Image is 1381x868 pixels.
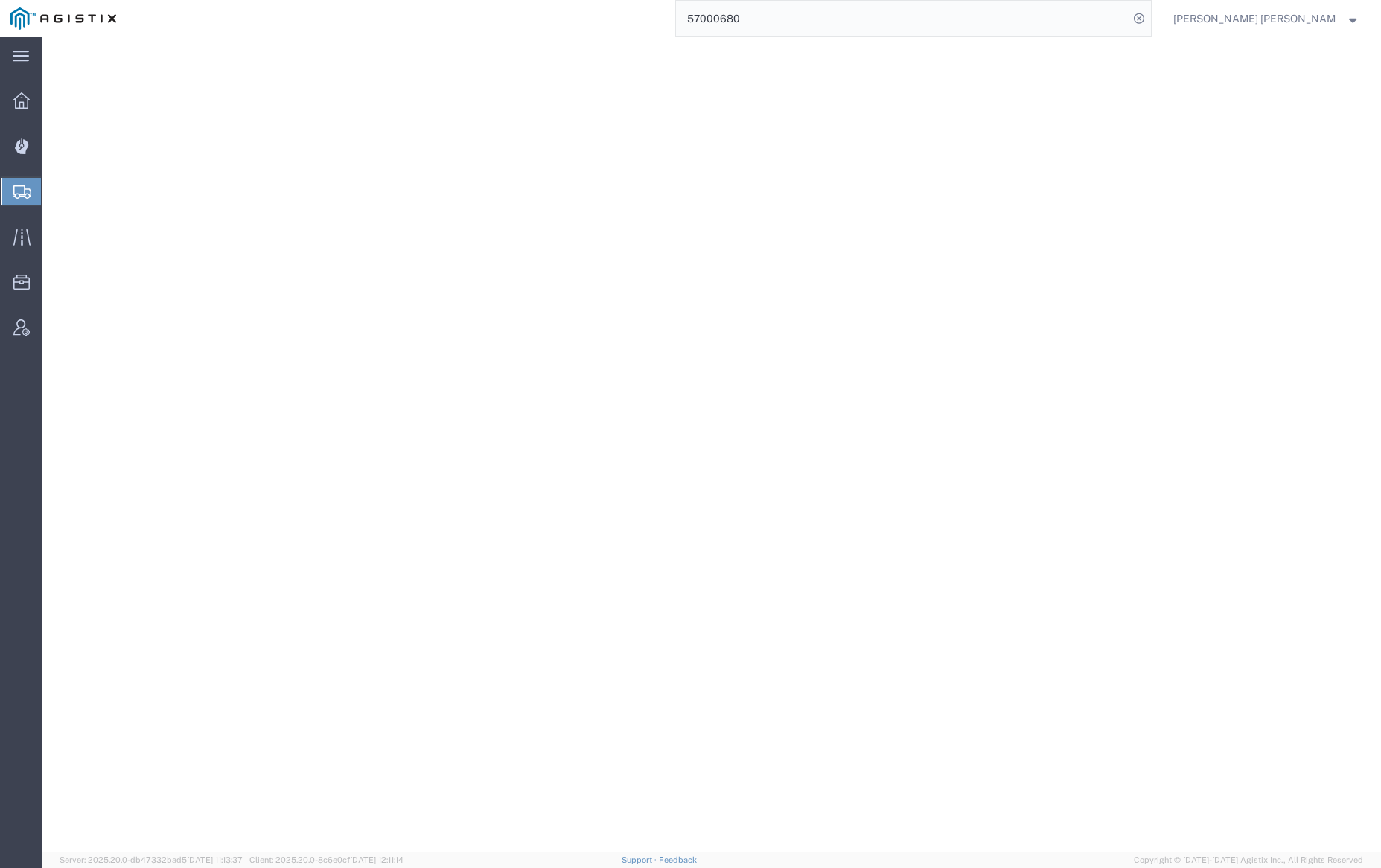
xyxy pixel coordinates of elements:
span: Client: 2025.20.0-8c6e0cf [249,855,404,864]
iframe: FS Legacy Container [42,37,1381,852]
span: Server: 2025.20.0-db47332bad5 [60,855,243,864]
input: Search for shipment number, reference number [676,1,1129,36]
span: Kayte Bray Dogali [1173,10,1336,27]
span: [DATE] 11:13:37 [187,855,243,864]
span: Copyright © [DATE]-[DATE] Agistix Inc., All Rights Reserved [1134,854,1363,867]
a: Feedback [659,855,697,864]
img: logo [10,7,116,30]
span: [DATE] 12:11:14 [350,855,404,864]
button: [PERSON_NAME] [PERSON_NAME] [1173,10,1360,28]
a: Support [622,855,659,864]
